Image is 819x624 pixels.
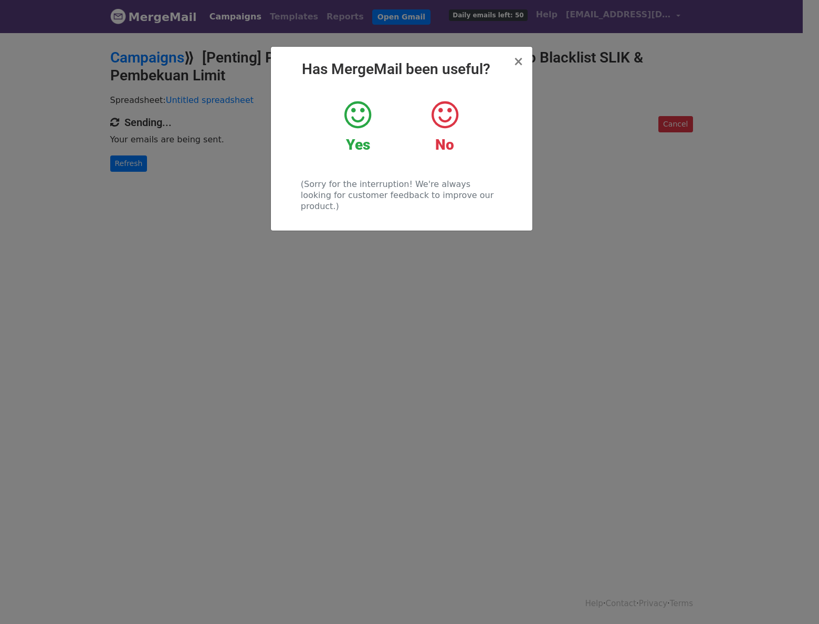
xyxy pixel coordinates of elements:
strong: No [435,136,454,153]
strong: Yes [346,136,370,153]
span: × [513,54,523,69]
p: (Sorry for the interruption! We're always looking for customer feedback to improve our product.) [301,179,502,212]
button: Close [513,55,523,68]
a: No [409,99,480,154]
a: Yes [322,99,393,154]
h2: Has MergeMail been useful? [279,60,524,78]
